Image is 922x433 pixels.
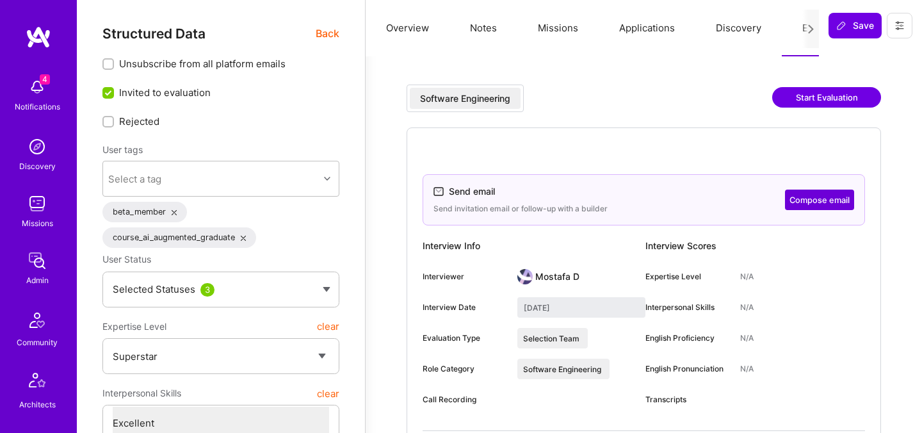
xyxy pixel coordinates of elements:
[317,382,339,405] button: clear
[645,394,730,405] div: Transcripts
[323,287,330,292] img: caret
[645,332,730,344] div: English Proficiency
[740,332,754,344] div: N/A
[420,92,510,105] div: Software Engineering
[423,332,507,344] div: Evaluation Type
[15,100,60,113] div: Notifications
[645,236,865,256] div: Interview Scores
[423,302,507,313] div: Interview Date
[324,176,330,182] i: icon Chevron
[40,74,50,85] span: 4
[316,26,339,42] span: Back
[645,271,730,282] div: Expertise Level
[645,302,730,313] div: Interpersonal Skills
[740,271,754,282] div: N/A
[102,254,151,265] span: User Status
[433,203,608,215] div: Send invitation email or follow-up with a builder
[22,305,53,336] img: Community
[22,367,53,398] img: Architects
[19,398,56,411] div: Architects
[423,394,507,405] div: Call Recording
[119,115,159,128] span: Rejected
[829,13,882,38] button: Save
[26,274,49,287] div: Admin
[24,191,50,216] img: teamwork
[119,57,286,70] span: Unsubscribe from all platform emails
[317,315,339,338] button: clear
[108,172,161,186] div: Select a tag
[535,270,579,283] div: Mostafa D
[102,315,166,338] span: Expertise Level
[200,283,214,297] div: 3
[423,271,507,282] div: Interviewer
[19,159,56,173] div: Discovery
[24,134,50,159] img: discovery
[119,86,211,99] span: Invited to evaluation
[449,185,495,198] div: Send email
[836,19,874,32] span: Save
[517,269,533,284] img: User Avatar
[740,302,754,313] div: N/A
[24,248,50,274] img: admin teamwork
[241,236,246,241] i: icon Close
[172,210,177,215] i: icon Close
[26,26,51,49] img: logo
[102,382,181,405] span: Interpersonal Skills
[22,216,53,230] div: Missions
[113,283,195,295] span: Selected Statuses
[772,87,881,108] button: Start Evaluation
[645,363,730,375] div: English Pronunciation
[423,363,507,375] div: Role Category
[24,74,50,100] img: bell
[102,26,206,42] span: Structured Data
[17,336,58,349] div: Community
[102,143,143,156] label: User tags
[423,236,645,256] div: Interview Info
[740,363,754,375] div: N/A
[102,202,187,222] div: beta_member
[785,190,854,210] button: Compose email
[806,24,816,34] i: icon Next
[102,227,256,248] div: course_ai_augmented_graduate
